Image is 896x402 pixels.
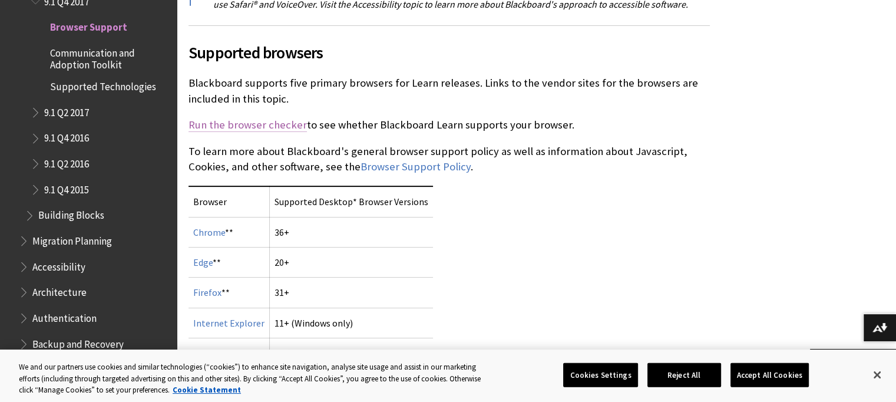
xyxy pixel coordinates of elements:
[361,160,471,174] a: Browser Support Policy
[19,361,493,396] div: We and our partners use cookies and similar technologies (“cookies”) to enhance site navigation, ...
[32,282,87,298] span: Architecture
[173,385,241,395] a: More information about your privacy, opens in a new tab
[270,278,434,308] td: 31+
[44,103,89,118] span: 9.1 Q2 2017
[32,308,97,324] span: Authentication
[563,363,637,387] button: Cookies Settings
[189,118,307,132] a: Run the browser checker
[193,317,264,329] a: Internet Explorer
[193,286,221,299] a: Firefox
[730,363,809,387] button: Accept All Cookies
[270,338,434,369] td: 6+ (Mac OS only)
[189,117,710,133] p: to see whether Blackboard Learn supports your browser.
[189,144,710,174] p: To learn more about Blackboard's general browser support policy as well as information about Java...
[32,334,124,350] span: Backup and Recovery
[44,128,89,144] span: 9.1 Q4 2016
[32,257,85,273] span: Accessibility
[32,231,112,247] span: Migration Planning
[810,349,896,371] a: Back to top
[50,17,127,33] span: Browser Support
[38,206,104,222] span: Building Blocks
[44,180,89,196] span: 9.1 Q4 2015
[270,217,434,247] td: 36+
[189,186,270,217] td: Browser
[864,362,890,388] button: Close
[647,363,721,387] button: Reject All
[189,75,710,106] p: Blackboard supports five primary browsers for Learn releases. Links to the vendor sites for the b...
[270,186,434,217] td: Supported Desktop* Browser Versions
[44,154,89,170] span: 9.1 Q2 2016
[270,308,434,338] td: 11+ (Windows only)
[193,347,217,360] a: Safari
[193,226,225,239] a: Chrome
[50,77,156,93] span: Supported Technologies
[50,43,168,71] span: Communication and Adoption Toolkit
[270,248,434,278] td: 20+
[193,256,213,269] a: Edge
[189,40,710,65] span: Supported browsers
